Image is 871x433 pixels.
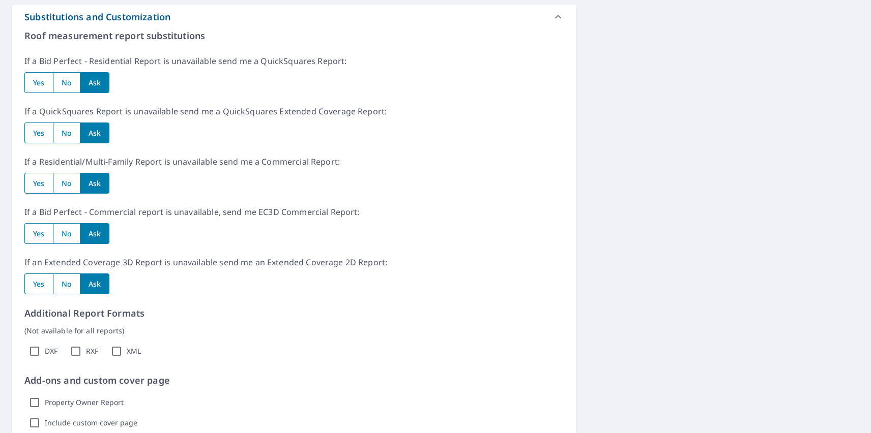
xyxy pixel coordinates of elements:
label: RXF [86,347,98,356]
label: DXF [45,347,57,356]
p: Additional Report Formats [24,306,564,320]
p: Roof measurement report substitutions [24,29,564,43]
div: Substitutions and Customization [12,5,576,29]
p: If a Bid Perfect - Residential Report is unavailable send me a QuickSquares Report: [24,55,564,67]
p: (Not available for all reports) [24,325,564,336]
p: If a Bid Perfect - Commercial report is unavailable, send me EC3D Commercial Report: [24,206,564,218]
p: If a QuickSquares Report is unavailable send me a QuickSquares Extended Coverage Report: [24,105,564,117]
div: Substitutions and Customization [24,10,170,24]
label: XML [127,347,141,356]
p: If an Extended Coverage 3D Report is unavailable send me an Extended Coverage 2D Report: [24,256,564,268]
p: If a Residential/Multi-Family Report is unavailable send me a Commercial Report: [24,156,564,168]
label: Include custom cover page [45,418,137,427]
p: Add-ons and custom cover page [24,374,564,387]
label: Property Owner Report [45,398,124,407]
